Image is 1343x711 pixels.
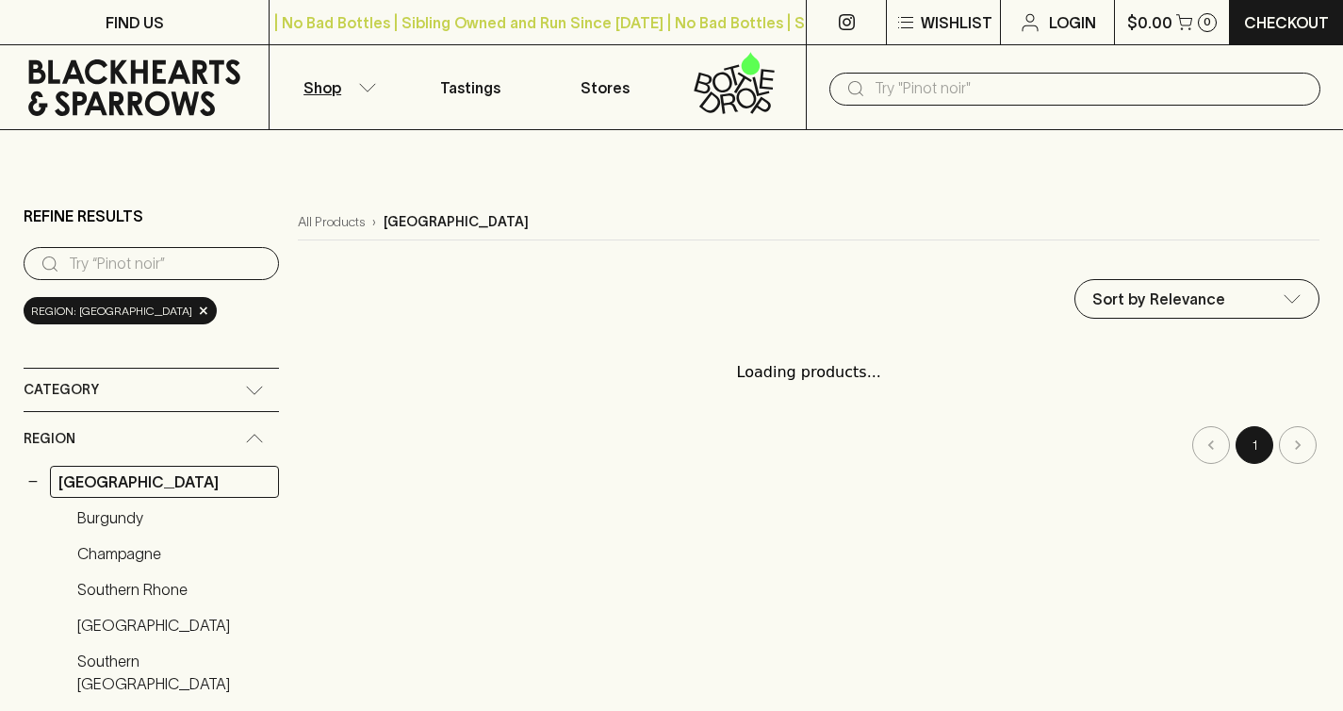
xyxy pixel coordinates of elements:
[24,205,143,227] p: Refine Results
[440,76,500,99] p: Tastings
[106,11,164,34] p: FIND US
[1236,426,1273,464] button: page 1
[1204,17,1211,27] p: 0
[298,212,365,232] a: All Products
[298,342,1319,403] div: Loading products...
[1127,11,1172,34] p: $0.00
[372,212,376,232] p: ›
[69,573,279,605] a: Southern Rhone
[50,466,279,498] a: [GEOGRAPHIC_DATA]
[69,502,279,534] a: Burgundy
[69,537,279,570] a: Champagne
[384,212,529,232] p: [GEOGRAPHIC_DATA]
[198,301,209,321] span: ×
[24,472,42,491] button: −
[270,45,403,129] button: Shop
[1049,11,1096,34] p: Login
[24,427,75,451] span: Region
[31,302,192,321] span: region: [GEOGRAPHIC_DATA]
[69,609,279,641] a: [GEOGRAPHIC_DATA]
[69,645,279,700] a: Southern [GEOGRAPHIC_DATA]
[24,378,99,402] span: Category
[24,412,279,466] div: Region
[1092,288,1225,310] p: Sort by Relevance
[298,426,1319,464] nav: pagination navigation
[69,249,264,279] input: Try “Pinot noir”
[1075,280,1318,318] div: Sort by Relevance
[1244,11,1329,34] p: Checkout
[538,45,672,129] a: Stores
[24,369,279,411] div: Category
[403,45,537,129] a: Tastings
[581,76,630,99] p: Stores
[303,76,341,99] p: Shop
[875,74,1305,104] input: Try "Pinot noir"
[921,11,992,34] p: Wishlist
